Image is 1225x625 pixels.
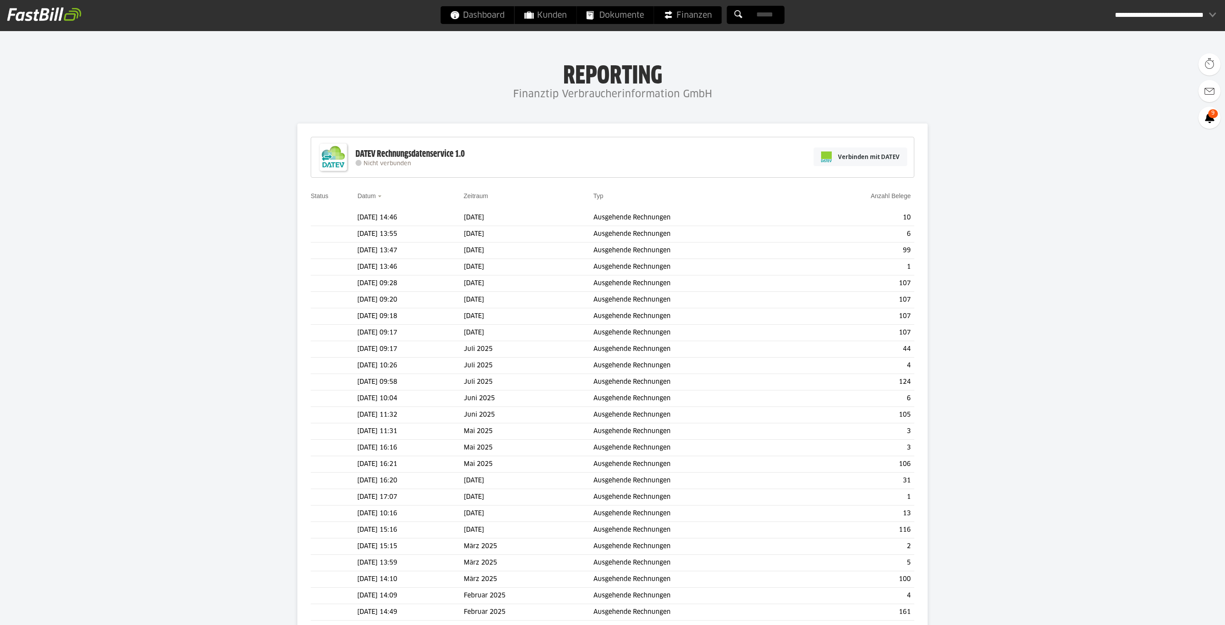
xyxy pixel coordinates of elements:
[593,275,798,292] td: Ausgehende Rechnungen
[577,6,654,24] a: Dokumente
[798,374,914,390] td: 124
[593,473,798,489] td: Ausgehende Rechnungen
[450,6,505,24] span: Dashboard
[798,440,914,456] td: 3
[798,456,914,473] td: 106
[1198,107,1221,129] a: 9
[593,456,798,473] td: Ausgehende Rechnungen
[814,147,907,166] a: Verbinden mit DATEV
[464,423,593,440] td: Mai 2025
[798,489,914,506] td: 1
[357,226,463,243] td: [DATE] 13:55
[464,226,593,243] td: [DATE]
[593,506,798,522] td: Ausgehende Rechnungen
[798,259,914,275] td: 1
[464,308,593,325] td: [DATE]
[654,6,722,24] a: Finanzen
[356,148,465,160] div: DATEV Rechnungsdatenservice 1.0
[593,292,798,308] td: Ausgehende Rechnungen
[464,325,593,341] td: [DATE]
[464,555,593,571] td: März 2025
[464,275,593,292] td: [DATE]
[798,210,914,226] td: 10
[357,456,463,473] td: [DATE] 16:21
[821,151,832,162] img: pi-datev-logo-farbig-24.svg
[357,210,463,226] td: [DATE] 14:46
[593,210,798,226] td: Ausgehende Rechnungen
[464,489,593,506] td: [DATE]
[357,374,463,390] td: [DATE] 09:58
[357,341,463,358] td: [DATE] 09:17
[593,489,798,506] td: Ausgehende Rechnungen
[311,192,328,199] a: Status
[357,571,463,588] td: [DATE] 14:10
[593,390,798,407] td: Ausgehende Rechnungen
[464,358,593,374] td: Juli 2025
[357,489,463,506] td: [DATE] 17:07
[464,390,593,407] td: Juni 2025
[798,407,914,423] td: 105
[798,423,914,440] td: 3
[357,522,463,538] td: [DATE] 15:16
[464,210,593,226] td: [DATE]
[593,341,798,358] td: Ausgehende Rechnungen
[464,407,593,423] td: Juni 2025
[357,390,463,407] td: [DATE] 10:04
[357,292,463,308] td: [DATE] 09:20
[593,538,798,555] td: Ausgehende Rechnungen
[798,292,914,308] td: 107
[357,506,463,522] td: [DATE] 10:16
[593,374,798,390] td: Ausgehende Rechnungen
[357,325,463,341] td: [DATE] 09:17
[593,604,798,621] td: Ausgehende Rechnungen
[464,440,593,456] td: Mai 2025
[89,63,1136,86] h1: Reporting
[464,259,593,275] td: [DATE]
[593,259,798,275] td: Ausgehende Rechnungen
[798,571,914,588] td: 100
[515,6,577,24] a: Kunden
[441,6,514,24] a: Dashboard
[357,588,463,604] td: [DATE] 14:09
[464,604,593,621] td: Februar 2025
[798,555,914,571] td: 5
[464,341,593,358] td: Juli 2025
[1208,109,1218,118] span: 9
[378,195,383,197] img: sort_desc.gif
[798,588,914,604] td: 4
[357,604,463,621] td: [DATE] 14:49
[525,6,567,24] span: Kunden
[798,604,914,621] td: 161
[464,243,593,259] td: [DATE]
[464,588,593,604] td: Februar 2025
[798,538,914,555] td: 2
[593,325,798,341] td: Ausgehende Rechnungen
[593,358,798,374] td: Ausgehende Rechnungen
[798,226,914,243] td: 6
[316,139,351,175] img: DATEV-Datenservice Logo
[357,308,463,325] td: [DATE] 09:18
[357,192,375,199] a: Datum
[7,7,81,21] img: fastbill_logo_white.png
[357,275,463,292] td: [DATE] 09:28
[1157,598,1216,621] iframe: Öffnet ein Widget, in dem Sie weitere Informationen finden
[593,555,798,571] td: Ausgehende Rechnungen
[357,407,463,423] td: [DATE] 11:32
[464,522,593,538] td: [DATE]
[357,555,463,571] td: [DATE] 13:59
[357,440,463,456] td: [DATE] 16:16
[464,571,593,588] td: März 2025
[464,192,488,199] a: Zeitraum
[798,325,914,341] td: 107
[798,506,914,522] td: 13
[664,6,712,24] span: Finanzen
[798,522,914,538] td: 116
[593,243,798,259] td: Ausgehende Rechnungen
[464,456,593,473] td: Mai 2025
[357,358,463,374] td: [DATE] 10:26
[798,390,914,407] td: 6
[798,275,914,292] td: 107
[357,423,463,440] td: [DATE] 11:31
[593,308,798,325] td: Ausgehende Rechnungen
[593,226,798,243] td: Ausgehende Rechnungen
